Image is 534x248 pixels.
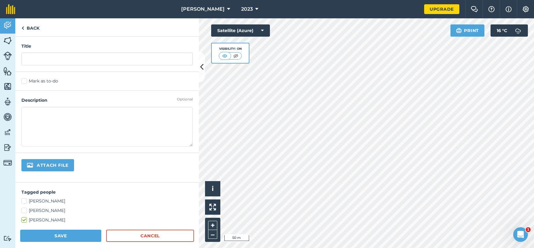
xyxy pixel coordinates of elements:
[15,18,46,36] a: Back
[3,67,12,76] img: svg+xml;base64,PHN2ZyB4bWxucz0iaHR0cDovL3d3dy53My5vcmcvMjAwMC9zdmciIHdpZHRoPSI1NiIgaGVpZ2h0PSI2MC...
[21,189,193,195] h4: Tagged people
[21,217,193,223] label: [PERSON_NAME]
[209,204,216,210] img: Four arrows, one pointing top left, one top right, one bottom right and the last bottom left
[241,5,253,13] span: 2023
[208,221,217,230] button: +
[488,6,495,12] img: A question mark icon
[3,128,12,137] img: svg+xml;base64,PD94bWwgdmVyc2lvbj0iMS4wIiBlbmNvZGluZz0idXRmLTgiPz4KPCEtLSBHZW5lcmF0b3I6IEFkb2JlIE...
[522,6,529,12] img: A cog icon
[21,207,193,214] label: [PERSON_NAME]
[3,112,12,122] img: svg+xml;base64,PD94bWwgdmVyc2lvbj0iMS4wIiBlbmNvZGluZz0idXRmLTgiPz4KPCEtLSBHZW5lcmF0b3I6IEFkb2JlIE...
[506,5,512,13] img: svg+xml;base64,PHN2ZyB4bWxucz0iaHR0cDovL3d3dy53My5vcmcvMjAwMC9zdmciIHdpZHRoPSIxNyIgaGVpZ2h0PSIxNy...
[219,46,242,51] div: Visibility: On
[181,5,225,13] span: [PERSON_NAME]
[208,230,217,239] button: –
[212,185,214,192] span: i
[106,230,194,242] a: Cancel
[3,97,12,106] img: svg+xml;base64,PD94bWwgdmVyc2lvbj0iMS4wIiBlbmNvZGluZz0idXRmLTgiPz4KPCEtLSBHZW5lcmF0b3I6IEFkb2JlIE...
[21,97,193,104] h4: Description
[205,181,220,196] button: i
[513,227,528,242] iframe: Intercom live chat
[3,235,12,241] img: svg+xml;base64,PD94bWwgdmVyc2lvbj0iMS4wIiBlbmNvZGluZz0idXRmLTgiPz4KPCEtLSBHZW5lcmF0b3I6IEFkb2JlIE...
[6,4,15,14] img: fieldmargin Logo
[450,24,485,37] button: Print
[3,159,12,167] img: svg+xml;base64,PD94bWwgdmVyc2lvbj0iMS4wIiBlbmNvZGluZz0idXRmLTgiPz4KPCEtLSBHZW5lcmF0b3I6IEFkb2JlIE...
[512,24,524,37] img: svg+xml;base64,PD94bWwgdmVyc2lvbj0iMS4wIiBlbmNvZGluZz0idXRmLTgiPz4KPCEtLSBHZW5lcmF0b3I6IEFkb2JlIE...
[526,227,531,232] span: 1
[497,24,507,37] span: 16 ° C
[177,97,193,102] div: Optional
[491,24,528,37] button: 16 °C
[232,53,240,59] img: svg+xml;base64,PHN2ZyB4bWxucz0iaHR0cDovL3d3dy53My5vcmcvMjAwMC9zdmciIHdpZHRoPSI1MCIgaGVpZ2h0PSI0MC...
[21,43,193,49] h4: Title
[21,198,193,204] label: [PERSON_NAME]
[3,82,12,91] img: svg+xml;base64,PHN2ZyB4bWxucz0iaHR0cDovL3d3dy53My5vcmcvMjAwMC9zdmciIHdpZHRoPSI1NiIgaGVpZ2h0PSI2MC...
[221,53,229,59] img: svg+xml;base64,PHN2ZyB4bWxucz0iaHR0cDovL3d3dy53My5vcmcvMjAwMC9zdmciIHdpZHRoPSI1MCIgaGVpZ2h0PSI0MC...
[3,52,12,60] img: svg+xml;base64,PD94bWwgdmVyc2lvbj0iMS4wIiBlbmNvZGluZz0idXRmLTgiPz4KPCEtLSBHZW5lcmF0b3I6IEFkb2JlIE...
[21,24,24,32] img: svg+xml;base64,PHN2ZyB4bWxucz0iaHR0cDovL3d3dy53My5vcmcvMjAwMC9zdmciIHdpZHRoPSI5IiBoZWlnaHQ9IjI0Ii...
[20,230,101,242] button: Save
[3,36,12,45] img: svg+xml;base64,PHN2ZyB4bWxucz0iaHR0cDovL3d3dy53My5vcmcvMjAwMC9zdmciIHdpZHRoPSI1NiIgaGVpZ2h0PSI2MC...
[3,143,12,152] img: svg+xml;base64,PD94bWwgdmVyc2lvbj0iMS4wIiBlbmNvZGluZz0idXRmLTgiPz4KPCEtLSBHZW5lcmF0b3I6IEFkb2JlIE...
[471,6,478,12] img: Two speech bubbles overlapping with the left bubble in the forefront
[211,24,270,37] button: Satellite (Azure)
[3,21,12,30] img: svg+xml;base64,PD94bWwgdmVyc2lvbj0iMS4wIiBlbmNvZGluZz0idXRmLTgiPz4KPCEtLSBHZW5lcmF0b3I6IEFkb2JlIE...
[456,27,462,34] img: svg+xml;base64,PHN2ZyB4bWxucz0iaHR0cDovL3d3dy53My5vcmcvMjAwMC9zdmciIHdpZHRoPSIxOSIgaGVpZ2h0PSIyNC...
[424,4,459,14] a: Upgrade
[21,78,193,84] label: Mark as to-do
